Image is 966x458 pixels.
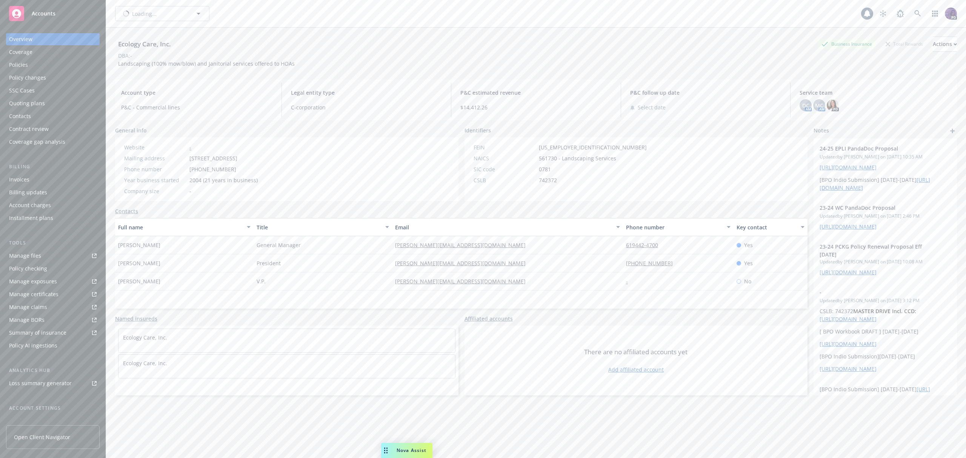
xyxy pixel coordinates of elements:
div: Billing [6,163,100,171]
a: Loss summary generator [6,377,100,389]
div: Coverage [9,46,32,58]
div: 23-24 PCKG Policy Renewal Proposal Eff [DATE]Updatedby [PERSON_NAME] on [DATE] 10:08 AM[URL][DOMA... [814,237,957,282]
span: Updated by [PERSON_NAME] on [DATE] 2:46 PM [820,213,951,220]
div: Full name [118,223,242,231]
p: [ BPO Workbook DRAFT ] [DATE]-[DATE] [820,327,951,335]
div: Billing updates [9,186,47,198]
div: 23-24 WC PandaDoc ProposalUpdatedby [PERSON_NAME] on [DATE] 2:46 PM[URL][DOMAIN_NAME] [814,198,957,237]
span: There are no affiliated accounts yet [584,347,688,357]
a: [PERSON_NAME][EMAIL_ADDRESS][DOMAIN_NAME] [395,241,532,249]
div: Tools [6,239,100,247]
span: MC [815,101,823,109]
p: CSLB: 742372 [820,307,951,323]
div: Contract review [9,123,49,135]
a: [PERSON_NAME][EMAIL_ADDRESS][DOMAIN_NAME] [395,278,532,285]
a: Named insureds [115,315,157,323]
a: [URL][DOMAIN_NAME] [820,315,877,323]
span: V.P. [257,277,266,285]
a: add [948,126,957,135]
a: Account charges [6,199,100,211]
a: Stop snowing [875,6,891,21]
div: Phone number [124,165,186,173]
a: Manage claims [6,301,100,313]
a: [URL][DOMAIN_NAME] [820,164,877,171]
span: Account type [121,89,272,97]
div: Summary of insurance [9,327,66,339]
div: DBA: - [118,52,132,60]
a: Policy AI ingestions [6,340,100,352]
span: Yes [744,259,753,267]
div: Website [124,143,186,151]
a: Contract review [6,123,100,135]
div: Overview [9,33,32,45]
strong: MASTER DRIVE Incl. CCD: [853,307,916,315]
a: Overview [6,33,100,45]
a: Policy changes [6,72,100,84]
a: Summary of insurance [6,327,100,339]
div: Installment plans [9,212,53,224]
a: Policies [6,59,100,71]
img: photo [945,8,957,20]
div: Ecology Care, Inc. [115,39,174,49]
a: [URL][DOMAIN_NAME] [820,365,877,372]
a: Coverage [6,46,100,58]
span: President [257,259,281,267]
span: [PERSON_NAME] [118,259,160,267]
img: photo [827,99,839,111]
div: Mailing address [124,154,186,162]
a: Manage files [6,250,100,262]
div: Manage certificates [9,288,58,300]
div: Manage files [9,250,41,262]
div: Invoices [9,174,29,186]
span: Loading... [132,10,157,18]
span: [PERSON_NAME] [118,241,160,249]
span: Nova Assist [397,447,426,453]
a: Manage BORs [6,314,100,326]
a: [PERSON_NAME][EMAIL_ADDRESS][DOMAIN_NAME] [395,260,532,267]
span: Identifiers [465,126,491,134]
span: [US_EMPLOYER_IDENTIFICATION_NUMBER] [539,143,647,151]
span: 561730 - Landscaping Services [539,154,616,162]
div: Analytics hub [6,367,100,374]
div: Company size [124,187,186,195]
a: Billing updates [6,186,100,198]
a: [URL][DOMAIN_NAME] [820,340,877,347]
a: [URL][DOMAIN_NAME] [820,269,877,276]
a: [URL][DOMAIN_NAME] [820,223,877,230]
div: SIC code [474,165,536,173]
div: Phone number [626,223,723,231]
div: Manage exposures [9,275,57,287]
p: [BPO Indio Submission] [DATE]-[DATE] [820,385,951,401]
a: Policy checking [6,263,100,275]
div: Email [395,223,612,231]
button: Email [392,218,623,236]
a: Ecology Care, Inc. [123,360,167,367]
span: [PERSON_NAME] [118,277,160,285]
span: Updated by [PERSON_NAME] on [DATE] 3:12 PM [820,297,951,304]
div: Manage claims [9,301,47,313]
div: CSLB [474,176,536,184]
div: Account settings [6,404,100,412]
a: Coverage gap analysis [6,136,100,148]
span: P&C follow up date [630,89,781,97]
p: [BPO Indio Submission] [DATE]-[DATE] [820,176,951,192]
span: 24-25 EPLI PandaDoc Proposal [820,144,931,152]
button: Loading... [115,6,209,21]
a: Report a Bug [893,6,908,21]
div: -Updatedby [PERSON_NAME] on [DATE] 3:12 PMCSLB: 742372MASTER DRIVE Incl. CCD: [URL][DOMAIN_NAME][... [814,282,957,407]
a: Accounts [6,3,100,24]
span: Landscaping (100% mow/blow) and Janitorial services offered to HOAs [118,60,295,67]
a: Service team [6,415,100,427]
div: Business Insurance [818,39,876,49]
div: Key contact [737,223,796,231]
span: 2004 (21 years in business) [189,176,258,184]
button: Phone number [623,218,734,236]
a: Search [910,6,925,21]
span: - [189,187,191,195]
span: Open Client Navigator [14,433,70,441]
span: 23-24 WC PandaDoc Proposal [820,204,931,212]
div: Policy changes [9,72,46,84]
div: Coverage gap analysis [9,136,65,148]
a: [PHONE_NUMBER] [626,260,679,267]
div: NAICS [474,154,536,162]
